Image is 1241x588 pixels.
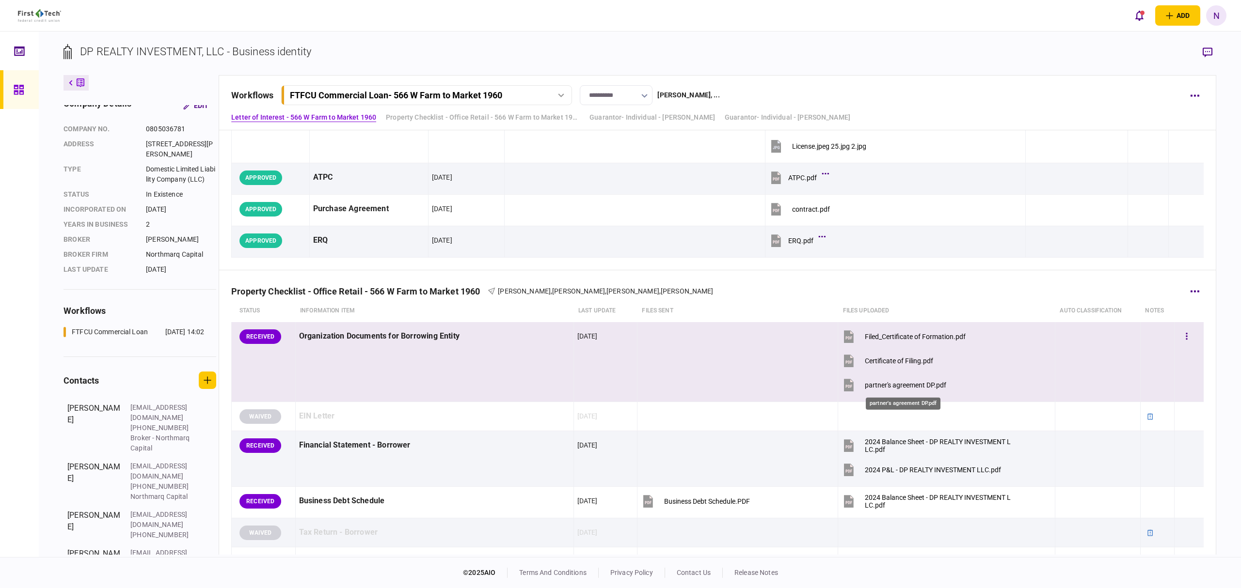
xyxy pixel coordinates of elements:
[72,327,148,337] div: FTFCU Commercial Loan
[281,85,572,105] button: FTFCU Commercial Loan- 566 W Farm to Market 1960
[146,234,216,245] div: [PERSON_NAME]
[792,142,866,150] div: License.jpeg 25.jpg 2.jpg
[838,300,1055,322] th: Files uploaded
[432,172,452,182] div: [DATE]
[313,167,425,188] div: ATPC
[239,438,281,453] div: RECEIVED
[64,189,136,200] div: status
[641,490,750,512] button: Business Debt Schedule.PDF
[1129,5,1149,26] button: open notifications list
[677,569,711,576] a: contact us
[463,568,508,578] div: © 2025 AIO
[552,287,605,295] span: [PERSON_NAME]
[80,44,311,60] div: DP REALTY INVESTMENT, LLC - Business identity
[239,555,281,569] div: WAIVED
[175,97,216,114] button: Edit
[432,235,452,245] div: [DATE]
[386,112,580,123] a: Property Checklist - Office Retail - 566 W Farm to Market 1960
[865,333,966,340] div: Filed_Certificate of Formation.pdf
[577,496,598,506] div: [DATE]
[130,510,193,530] div: [EMAIL_ADDRESS][DOMAIN_NAME]
[67,510,121,540] div: [PERSON_NAME]
[146,249,216,260] div: Northmarq Capital
[865,494,1011,509] div: 2024 Balance Sheet - DP REALTY INVESTMENT LLC.pdf
[64,219,136,230] div: years in business
[299,405,570,427] div: EIN Letter
[239,329,281,344] div: RECEIVED
[519,569,587,576] a: terms and conditions
[577,527,598,537] div: [DATE]
[239,526,281,540] div: WAIVED
[295,300,573,322] th: Information item
[231,89,273,102] div: workflows
[313,198,425,220] div: Purchase Agreement
[577,411,598,421] div: [DATE]
[64,139,136,159] div: address
[866,398,940,410] div: partner's agreement DP.pdf
[64,204,136,215] div: incorporated on
[769,198,830,220] button: contract.pdf
[842,490,1011,512] button: 2024 Balance Sheet - DP REALTY INVESTMENT LLC.pdf
[64,164,136,185] div: Type
[231,112,376,123] a: Letter of Interest - 566 W Farm to Market 1960
[67,402,121,453] div: [PERSON_NAME]
[865,438,1011,453] div: 2024 Balance Sheet - DP REALTY INVESTMENT LLC.pdf
[239,202,282,217] div: APPROVED
[146,124,216,134] div: 0805036781
[232,300,295,322] th: status
[605,287,606,295] span: ,
[130,481,193,492] div: [PHONE_NUMBER]
[130,492,193,502] div: Northmarq Capital
[769,230,823,251] button: ERQ.pdf
[64,374,99,387] div: contacts
[769,167,827,188] button: ATPC.pdf
[1206,5,1226,26] button: N
[573,300,637,322] th: last update
[64,234,136,245] div: Broker
[842,434,1011,456] button: 2024 Balance Sheet - DP REALTY INVESTMENT LLC.pdf
[1155,5,1200,26] button: open adding identity options
[64,249,136,260] div: broker firm
[865,357,933,365] div: Certificate of Filing.pdf
[788,237,813,245] div: ERQ.pdf
[792,205,830,213] div: contract.pdf
[788,174,817,182] div: ATPC.pdf
[290,90,502,100] div: FTFCU Commercial Loan - 566 W Farm to Market 1960
[661,287,714,295] span: [PERSON_NAME]
[299,490,570,512] div: Business Debt Schedule
[641,551,751,573] button: Form 4506-T (Rev 06-23).pdf
[734,569,778,576] a: release notes
[842,350,933,371] button: Certificate of Filing.pdf
[551,287,552,295] span: ,
[865,466,1001,474] div: 2024 P&L - DP REALTY INVESTMENT LLC.pdf
[637,300,838,322] th: files sent
[865,381,946,389] div: partner's agreement DP.pdf
[130,423,193,433] div: [PHONE_NUMBER]
[1140,300,1174,322] th: notes
[498,287,551,295] span: [PERSON_NAME]
[146,139,216,159] div: [STREET_ADDRESS][PERSON_NAME]
[659,287,661,295] span: ,
[610,569,653,576] a: privacy policy
[64,124,136,134] div: company no.
[239,494,281,509] div: RECEIVED
[64,97,131,114] div: company details
[769,135,866,157] button: License.jpeg 25.jpg 2.jpg
[577,331,598,341] div: [DATE]
[130,402,193,423] div: [EMAIL_ADDRESS][DOMAIN_NAME]
[299,551,570,573] div: IRS Form 4506-T Borrower
[130,433,193,453] div: Broker - Northmarq Capital
[146,219,216,230] div: 2
[64,264,136,275] div: last update
[664,497,750,505] div: Business Debt Schedule.PDF
[657,90,719,100] div: [PERSON_NAME] , ...
[842,325,966,347] button: Filed_Certificate of Formation.pdf
[589,112,715,123] a: Guarantor- Individual - [PERSON_NAME]
[239,170,282,185] div: APPROVED
[67,461,121,502] div: [PERSON_NAME]
[842,459,1001,480] button: 2024 P&L - DP REALTY INVESTMENT LLC.pdf
[146,264,216,275] div: [DATE]
[146,189,216,200] div: In Existence
[18,9,61,22] img: client company logo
